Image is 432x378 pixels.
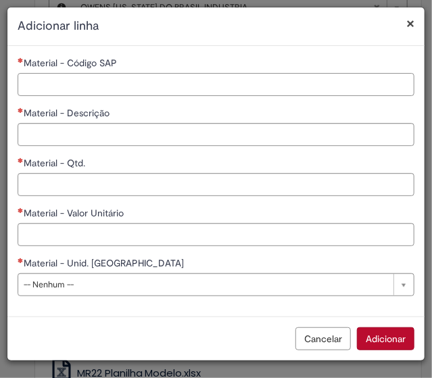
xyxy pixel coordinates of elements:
[406,16,414,30] button: Fechar modal
[24,107,112,119] span: Material - Descrição
[24,57,120,69] span: Material - Código SAP
[18,158,24,163] span: Necessários
[18,208,24,213] span: Necessários
[18,73,414,96] input: Material - Código SAP
[18,258,24,263] span: Necessários
[18,173,414,196] input: Material - Qtd.
[24,207,126,219] span: Material - Valor Unitário
[24,257,187,269] span: Material - Unid. [GEOGRAPHIC_DATA]
[18,123,414,146] input: Material - Descrição
[295,327,351,350] button: Cancelar
[357,327,414,350] button: Adicionar
[24,157,88,169] span: Material - Qtd.
[24,274,387,296] span: -- Nenhum --
[18,223,414,246] input: Material - Valor Unitário
[18,108,24,113] span: Necessários
[18,18,414,35] h2: Adicionar linha
[18,57,24,63] span: Necessários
